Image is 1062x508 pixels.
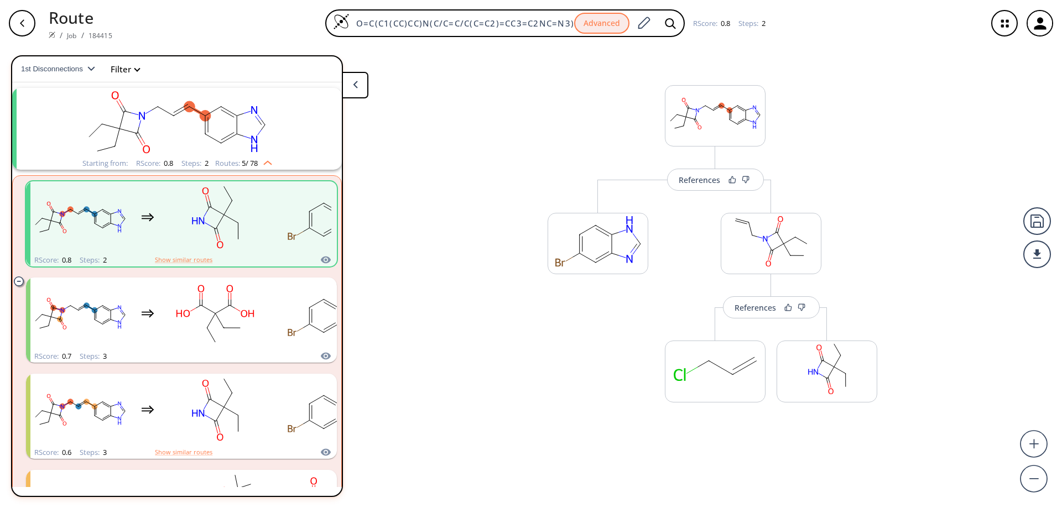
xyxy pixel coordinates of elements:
[574,13,629,34] button: Advanced
[162,158,173,168] span: 0.8
[30,279,130,348] svg: CCC1(CC)C(=O)N(C/C=C/c2ccc3[nH]cnc3c2)C1=O
[721,213,821,270] svg: C=CCN1C(=O)C(CC)(CC)C1=O
[760,18,766,28] span: 2
[165,279,265,348] svg: CCC(CC)(C(=O)O)C(=O)O
[80,353,107,360] div: Steps :
[203,158,209,168] span: 2
[136,160,173,167] div: RScore :
[665,86,765,142] svg: CCC1(CC)C(=O)N(C/C=C/c2ccc3[nH]cnc3c2)C1=O
[258,156,272,165] img: Up
[723,296,820,318] button: References
[60,447,71,457] span: 0.6
[30,183,130,252] svg: CCC1(CC)C(=O)N(C/C=C/c2ccc3[nH]cnc3c2)C1=O
[165,375,265,444] svg: CCC1(CC)C(=O)NC1=O
[34,353,71,360] div: RScore :
[34,256,71,264] div: RScore :
[679,176,720,184] div: References
[34,449,71,456] div: RScore :
[88,31,112,40] a: 184415
[60,255,71,265] span: 0.8
[82,160,128,167] div: Starting from:
[104,65,139,74] button: Filter
[67,31,76,40] a: Job
[60,29,63,41] li: /
[719,18,730,28] span: 0.8
[242,160,258,167] span: 5 / 78
[21,56,104,82] button: 1st Disconnections
[276,375,376,444] svg: Brc1ccc2[nH]cnc2c1
[665,341,765,397] svg: C=CCCl
[49,6,112,29] p: Route
[276,279,376,348] svg: Brc1ccc2[nH]cnc2c1
[165,183,265,252] svg: CCC1(CC)C(=O)NC1=O
[33,88,321,157] svg: CCC1(CC)C(=O)N(C/C=C/c2ccc3[nH]cnc3c2)C1=O
[81,29,84,41] li: /
[181,160,209,167] div: Steps :
[548,213,648,270] svg: Brc1ccc2[nH]cnc2c1
[80,449,107,456] div: Steps :
[155,255,212,265] button: Show similar routes
[667,169,764,191] button: References
[735,304,776,311] div: References
[215,160,272,167] div: Routes:
[738,20,766,27] div: Steps :
[777,341,877,397] svg: CCC1(CC)C(=O)NC1=O
[276,183,376,252] svg: Brc1ccc2[nH]cnc2c1
[49,32,55,38] img: Spaya logo
[80,256,107,264] div: Steps :
[60,351,71,361] span: 0.7
[21,65,87,73] span: 1st Disconnections
[101,351,107,361] span: 3
[101,447,107,457] span: 3
[155,447,212,457] button: Show similar routes
[333,13,350,30] img: Logo Spaya
[101,255,107,265] span: 2
[30,375,130,444] svg: CCC1(CC)C(=O)N(C/C=C/c2ccc3[nH]cnc3c2)C1=O
[693,20,730,27] div: RScore :
[350,18,574,29] input: Enter SMILES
